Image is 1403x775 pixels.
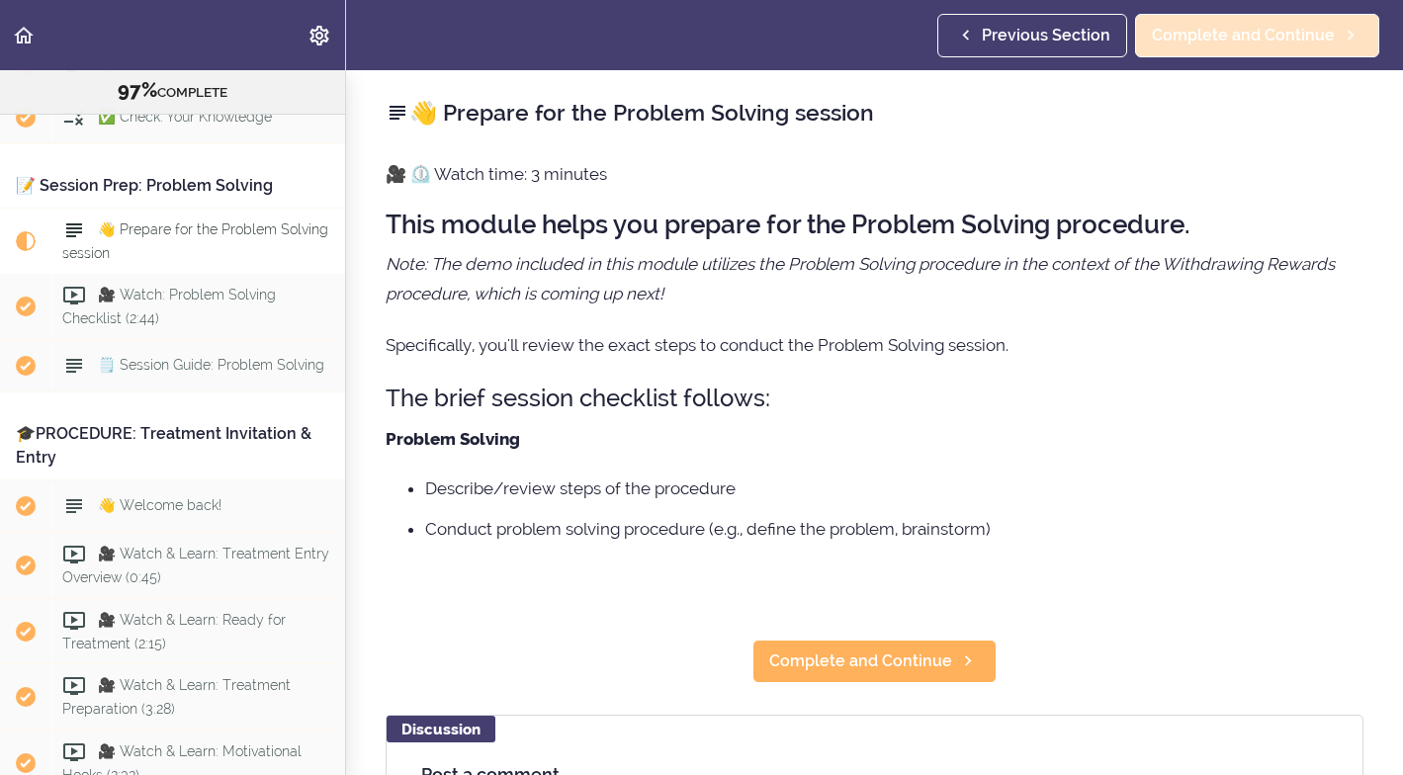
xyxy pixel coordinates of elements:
div: COMPLETE [25,78,320,104]
strong: Problem Solving [386,429,520,449]
em: Note: The demo included in this module utilizes the Problem Solving procedure in the context of t... [386,254,1335,303]
span: 🎥 Watch: Problem Solving Checklist (2:44) [62,287,276,325]
h2: This module helps you prepare for the Problem Solving procedure. [386,211,1363,239]
a: Complete and Continue [1135,14,1379,57]
p: Specifically, you'll review the exact steps to conduct the Problem Solving session. [386,330,1363,360]
p: 🎥 ⏲️ Watch time: 3 minutes [386,159,1363,189]
li: Conduct problem solving procedure (e.g., define the problem, brainstorm) [425,516,1363,542]
span: 👋 Prepare for the Problem Solving session [62,221,328,260]
h3: The brief session checklist follows: [386,382,1363,414]
svg: Back to course curriculum [12,24,36,47]
a: Previous Section [937,14,1127,57]
span: 🎥 Watch & Learn: Treatment Entry Overview (0:45) [62,546,329,584]
span: Complete and Continue [769,649,952,673]
a: Complete and Continue [752,640,997,683]
h2: 👋 Prepare for the Problem Solving session [386,96,1363,129]
span: ✅ Check: Your Knowledge [98,109,272,125]
span: Complete and Continue [1152,24,1335,47]
span: Previous Section [982,24,1110,47]
div: Discussion [387,716,495,742]
li: Describe/review steps of the procedure [425,475,1363,501]
span: 👋 Welcome back! [98,497,221,513]
span: 🎥 Watch & Learn: Treatment Preparation (3:28) [62,678,291,717]
svg: Settings Menu [307,24,331,47]
span: 🎥 Watch & Learn: Ready for Treatment (2:15) [62,612,286,650]
span: 97% [118,78,157,102]
span: 🗒️ Session Guide: Problem Solving [98,357,324,373]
